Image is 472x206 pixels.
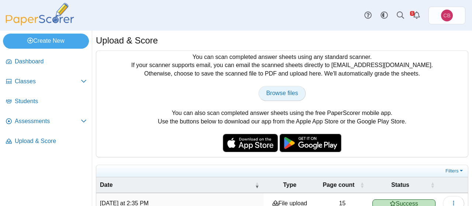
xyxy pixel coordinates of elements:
[15,77,81,85] span: Classes
[323,182,354,188] span: Page count
[428,7,465,24] a: Canisius Biology
[96,51,468,157] div: You can scan completed answer sheets using any standard scanner. If your scanner supports email, ...
[15,117,81,125] span: Assessments
[430,177,435,193] span: Status : Activate to sort
[15,137,87,145] span: Upload & Score
[3,34,89,48] a: Create New
[15,57,87,66] span: Dashboard
[283,182,296,188] span: Type
[223,134,278,152] img: apple-store-badge.svg
[3,133,90,150] a: Upload & Score
[3,20,77,27] a: PaperScorer
[391,182,409,188] span: Status
[266,90,298,96] span: Browse files
[3,113,90,130] a: Assessments
[3,93,90,111] a: Students
[443,13,450,18] span: Canisius Biology
[444,167,466,175] a: Filters
[3,53,90,71] a: Dashboard
[441,10,453,21] span: Canisius Biology
[3,73,90,91] a: Classes
[3,3,77,25] img: PaperScorer
[96,34,158,47] h1: Upload & Score
[258,86,306,101] a: Browse files
[280,134,341,152] img: google-play-badge.png
[15,97,87,105] span: Students
[409,7,425,24] a: Alerts
[360,177,364,193] span: Page count : Activate to sort
[100,182,113,188] span: Date
[255,177,259,193] span: Date : Activate to remove sorting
